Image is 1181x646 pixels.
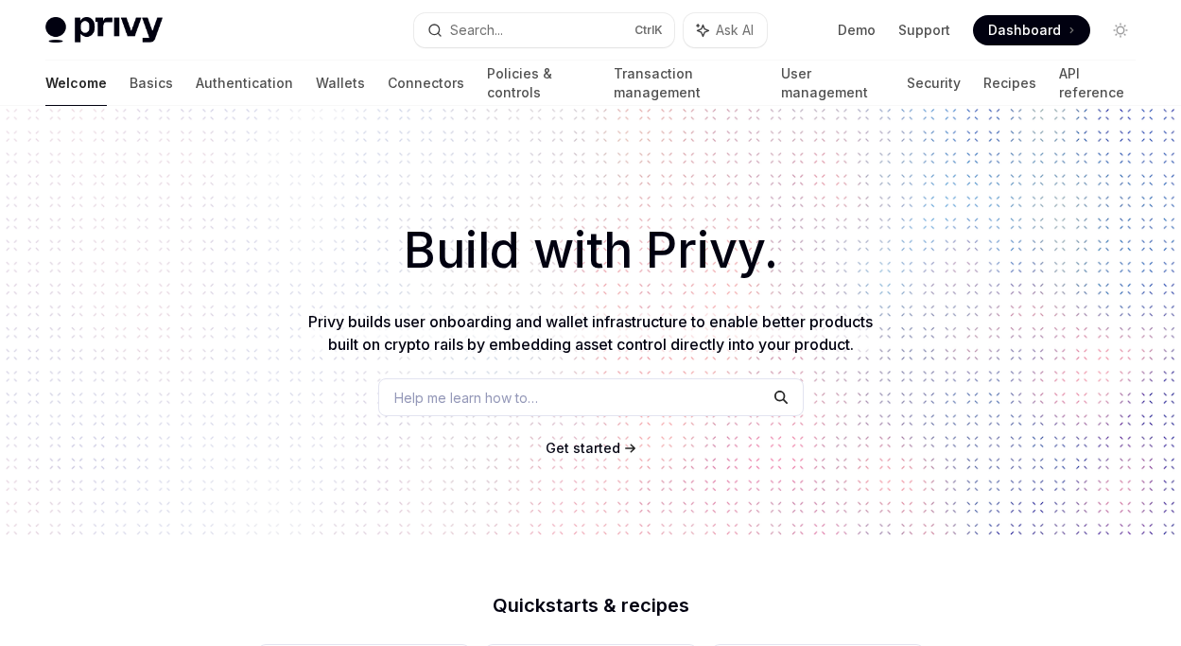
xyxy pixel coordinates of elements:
a: Transaction management [614,61,758,106]
span: Help me learn how to… [394,388,538,408]
h2: Quickstarts & recipes [258,596,924,615]
div: Search... [450,19,503,42]
span: Ctrl K [634,23,663,38]
span: Dashboard [988,21,1061,40]
a: Demo [838,21,876,40]
button: Search...CtrlK [414,13,675,47]
span: Privy builds user onboarding and wallet infrastructure to enable better products built on crypto ... [308,312,873,354]
a: Recipes [983,61,1036,106]
a: Security [907,61,961,106]
img: light logo [45,17,163,44]
a: Dashboard [973,15,1090,45]
span: Ask AI [716,21,754,40]
span: Get started [546,440,620,456]
a: Basics [130,61,173,106]
a: Authentication [196,61,293,106]
a: Get started [546,439,620,458]
button: Ask AI [684,13,767,47]
a: Connectors [388,61,464,106]
button: Toggle dark mode [1105,15,1136,45]
h1: Build with Privy. [30,214,1151,288]
a: Policies & controls [487,61,591,106]
a: API reference [1059,61,1136,106]
a: Welcome [45,61,107,106]
a: Wallets [316,61,365,106]
a: Support [898,21,950,40]
a: User management [781,61,884,106]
